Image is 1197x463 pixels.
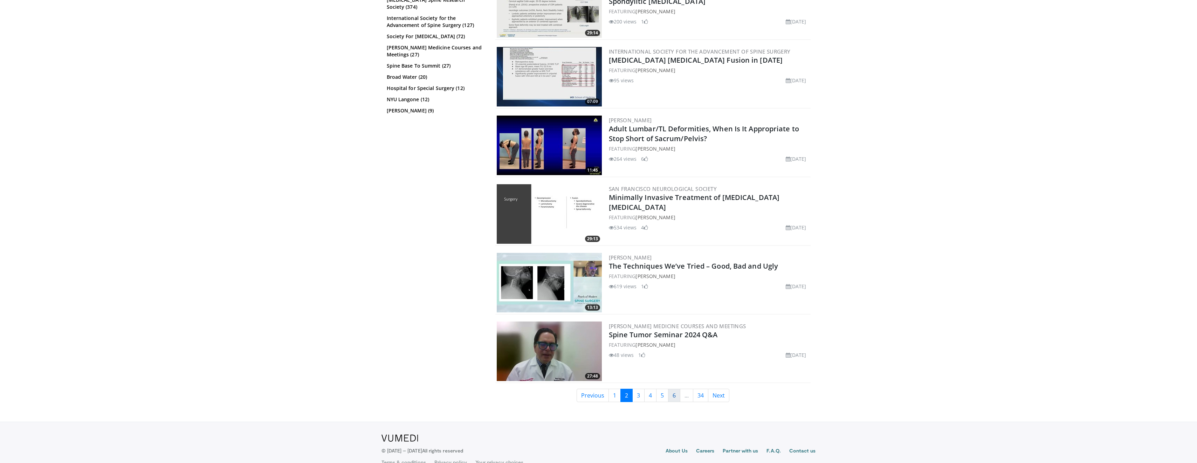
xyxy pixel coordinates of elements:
[497,47,602,106] img: 5d953a6a-afd2-4142-8684-9daafcf0036b.300x170_q85_crop-smart_upscale.jpg
[497,253,602,312] img: 2f01ff7d-9292-4919-8319-ad39656ea174.300x170_q85_crop-smart_upscale.jpg
[577,389,609,402] a: Previous
[786,155,806,163] li: [DATE]
[635,214,675,221] a: [PERSON_NAME]
[766,447,780,456] a: F.A.Q.
[609,124,799,143] a: Adult Lumbar/TL Deformities, When Is It Appropriate to Stop Short of Sacrum/Pelvis?
[387,107,483,114] a: [PERSON_NAME] (9)
[609,261,778,271] a: The Techniques We’ve Tried – Good, Bad and Ugly
[585,30,600,36] span: 29:14
[585,373,600,379] span: 27:48
[641,283,648,290] li: 1
[641,224,648,231] li: 4
[635,145,675,152] a: [PERSON_NAME]
[609,224,637,231] li: 534 views
[609,77,634,84] li: 95 views
[635,67,675,74] a: [PERSON_NAME]
[609,145,809,152] div: FEATURING
[609,254,652,261] a: [PERSON_NAME]
[381,447,463,454] p: © [DATE] – [DATE]
[656,389,668,402] a: 5
[585,236,600,242] span: 29:13
[635,8,675,15] a: [PERSON_NAME]
[387,15,483,29] a: International Society for the Advancement of Spine Surgery (127)
[609,283,637,290] li: 619 views
[585,304,600,311] span: 13:13
[497,253,602,312] a: 13:13
[644,389,656,402] a: 4
[387,85,483,92] a: Hospital for Special Surgery (12)
[789,447,816,456] a: Contact us
[609,67,809,74] div: FEATURING
[609,193,780,212] a: Minimally Invasive Treatment of [MEDICAL_DATA] [MEDICAL_DATA]
[638,351,645,359] li: 1
[641,155,648,163] li: 6
[666,447,688,456] a: About Us
[609,8,809,15] div: FEATURING
[723,447,758,456] a: Partner with us
[497,184,602,244] img: 4becf14b-aa2a-48e7-a5ee-a9bad0377795.300x170_q85_crop-smart_upscale.jpg
[422,448,463,454] span: All rights reserved
[387,62,483,69] a: Spine Base To Summit (27)
[668,389,680,402] a: 6
[635,341,675,348] a: [PERSON_NAME]
[609,117,652,124] a: [PERSON_NAME]
[641,18,648,25] li: 1
[609,330,718,339] a: Spine Tumor Seminar 2024 Q&A
[632,389,645,402] a: 3
[497,322,602,381] a: 27:48
[693,389,708,402] a: 34
[609,323,746,330] a: [PERSON_NAME] Medicine Courses and Meetings
[708,389,729,402] a: Next
[786,351,806,359] li: [DATE]
[609,155,637,163] li: 264 views
[497,116,602,175] img: 5ef57cc7-594c-47e8-8e61-8ddeeff5a509.300x170_q85_crop-smart_upscale.jpg
[609,341,809,348] div: FEATURING
[620,389,633,402] a: 2
[495,389,811,402] nav: Search results pages
[609,185,717,192] a: San Francisco Neurological Society
[381,435,418,442] img: VuMedi Logo
[387,33,483,40] a: Society For [MEDICAL_DATA] (72)
[786,224,806,231] li: [DATE]
[609,214,809,221] div: FEATURING
[609,272,809,280] div: FEATURING
[387,74,483,81] a: Broad Water (20)
[585,98,600,105] span: 07:09
[387,96,483,103] a: NYU Langone (12)
[786,77,806,84] li: [DATE]
[786,18,806,25] li: [DATE]
[609,55,783,65] a: [MEDICAL_DATA] [MEDICAL_DATA] Fusion in [DATE]
[497,47,602,106] a: 07:09
[609,48,791,55] a: International Society for the Advancement of Spine Surgery
[497,116,602,175] a: 11:45
[696,447,715,456] a: Careers
[609,18,637,25] li: 200 views
[585,167,600,173] span: 11:45
[786,283,806,290] li: [DATE]
[608,389,621,402] a: 1
[387,44,483,58] a: [PERSON_NAME] Medicine Courses and Meetings (27)
[609,351,634,359] li: 48 views
[635,273,675,279] a: [PERSON_NAME]
[497,322,602,381] img: 008b4d6b-75f1-4d7d-bca2-6f1e4950fc2c.300x170_q85_crop-smart_upscale.jpg
[497,184,602,244] a: 29:13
